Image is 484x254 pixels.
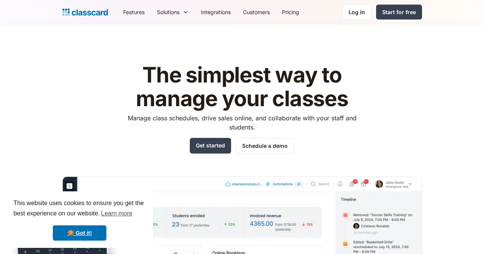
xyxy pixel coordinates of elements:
[190,138,231,154] a: Get started
[195,3,237,21] a: Integrations
[382,8,416,16] div: Start for free
[53,225,106,241] a: dismiss cookie message
[100,208,134,219] a: learn more about cookies
[157,8,179,16] div: Solutions
[121,63,363,110] h1: The simplest way to manage your classes
[349,8,365,16] div: Log in
[237,3,276,21] a: Customers
[6,191,153,248] div: cookieconsent
[236,138,294,154] a: Schedule a demo
[121,113,363,132] p: Manage class schedules, drive sales online, and collaborate with your staff and students.
[13,199,146,219] span: This website uses cookies to ensure you get the best experience on our website.
[62,7,108,18] a: Logo
[151,3,195,21] div: Solutions
[342,4,372,20] a: Log in
[376,5,422,19] a: Start for free
[117,3,151,21] a: Features
[276,3,305,21] a: Pricing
